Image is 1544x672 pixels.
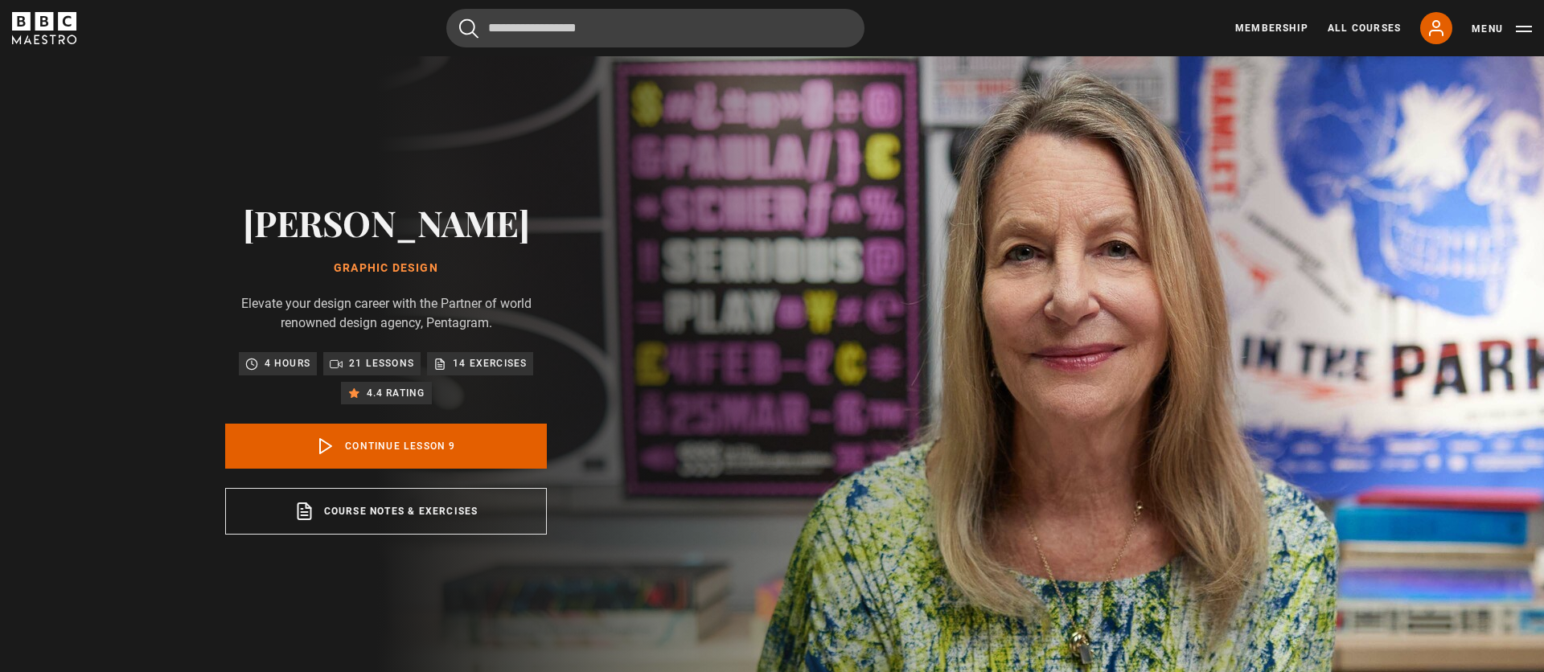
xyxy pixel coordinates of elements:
[349,355,414,371] p: 21 lessons
[225,488,547,535] a: Course notes & exercises
[1328,21,1401,35] a: All Courses
[1472,21,1532,37] button: Toggle navigation
[265,355,310,371] p: 4 hours
[453,355,527,371] p: 14 exercises
[367,385,425,401] p: 4.4 rating
[459,18,478,39] button: Submit the search query
[1235,21,1308,35] a: Membership
[225,424,547,469] a: Continue lesson 9
[12,12,76,44] svg: BBC Maestro
[446,9,864,47] input: Search
[225,202,547,243] h2: [PERSON_NAME]
[225,294,547,333] p: Elevate your design career with the Partner of world renowned design agency, Pentagram.
[225,262,547,275] h1: Graphic Design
